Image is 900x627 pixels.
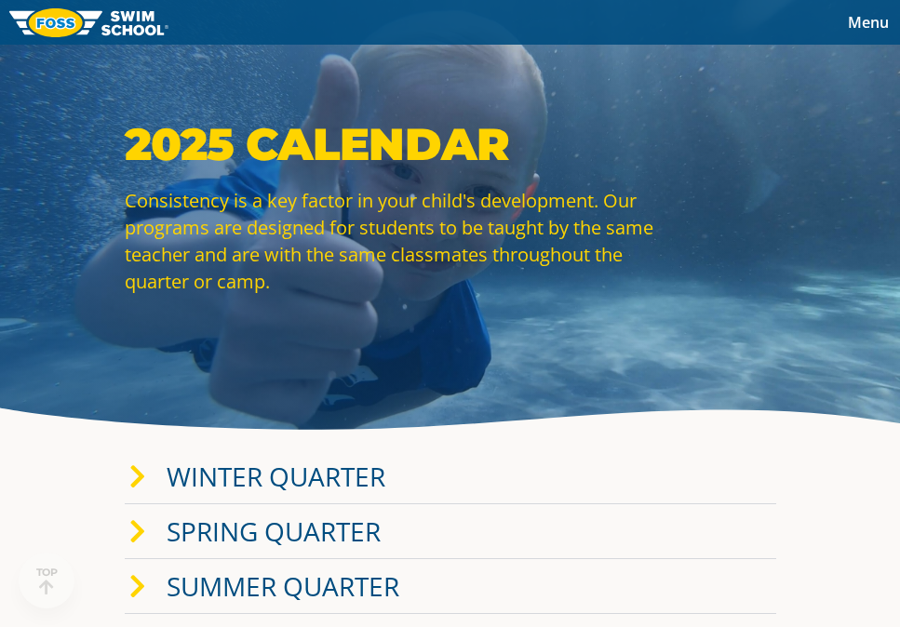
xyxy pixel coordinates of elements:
p: Consistency is a key factor in your child's development. Our programs are designed for students t... [125,187,665,295]
a: Spring Quarter [167,514,381,549]
button: Toggle navigation [837,8,900,36]
span: Menu [848,12,889,33]
div: TOP [36,567,58,595]
a: Summer Quarter [167,568,399,604]
strong: 2025 Calendar [125,117,509,171]
a: Winter Quarter [167,459,385,494]
img: FOSS Swim School Logo [9,8,168,37]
